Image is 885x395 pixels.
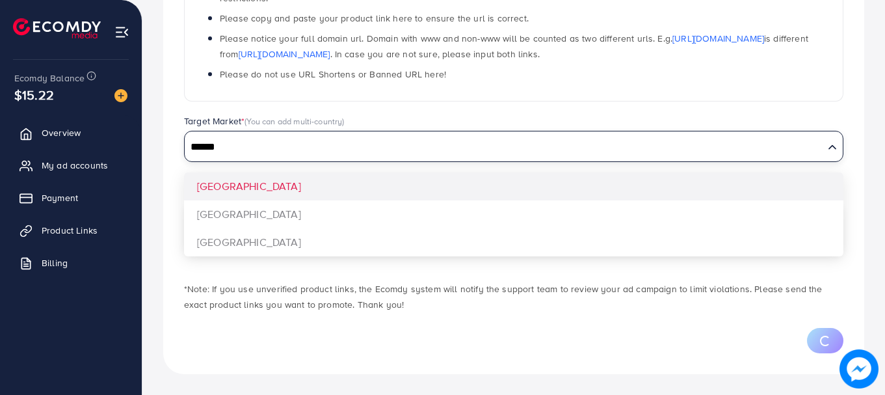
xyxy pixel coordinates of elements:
[220,68,446,81] span: Please do not use URL Shortens or Banned URL here!
[10,250,132,276] a: Billing
[239,48,330,61] a: [URL][DOMAIN_NAME]
[10,217,132,243] a: Product Links
[672,32,764,45] a: [URL][DOMAIN_NAME]
[10,120,132,146] a: Overview
[42,256,68,269] span: Billing
[14,85,54,104] span: $15.22
[114,89,127,102] img: image
[184,200,843,228] li: [GEOGRAPHIC_DATA]
[13,18,101,38] img: logo
[186,137,823,157] input: Search for option
[244,115,344,127] span: (You can add multi-country)
[184,281,843,312] p: *Note: If you use unverified product links, the Ecomdy system will notify the support team to rev...
[220,12,529,25] span: Please copy and paste your product link here to ensure the url is correct.
[14,72,85,85] span: Ecomdy Balance
[184,115,345,128] label: Target Market
[184,131,843,162] div: Search for option
[220,32,808,60] span: Please notice your full domain url. Domain with www and non-www will be counted as two different ...
[42,159,108,172] span: My ad accounts
[184,172,843,200] li: [GEOGRAPHIC_DATA]
[184,228,843,256] li: [GEOGRAPHIC_DATA]
[114,25,129,40] img: menu
[10,152,132,178] a: My ad accounts
[10,185,132,211] a: Payment
[42,224,98,237] span: Product Links
[42,191,78,204] span: Payment
[839,349,878,388] img: image
[42,126,81,139] span: Overview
